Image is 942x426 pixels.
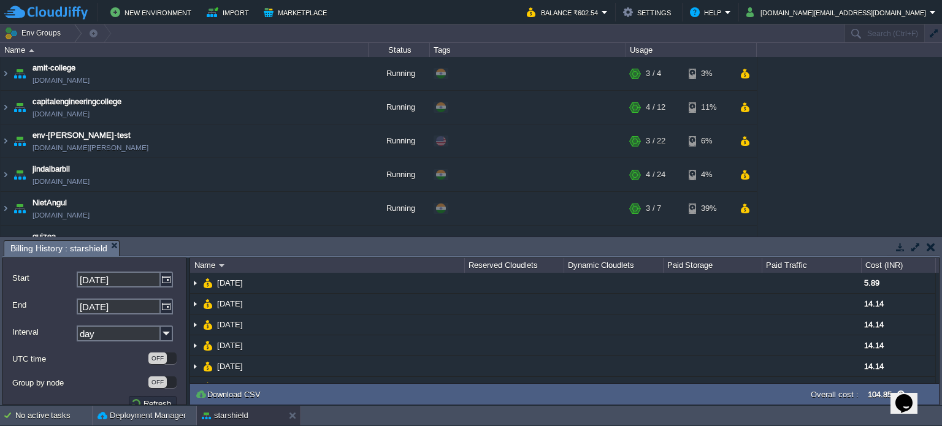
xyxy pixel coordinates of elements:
[12,376,147,389] label: Group by node
[202,409,248,422] button: starshield
[203,356,213,376] img: AMDAwAAAACH5BAEAAAAALAAAAAABAAEAAAICRAEAOw==
[864,362,884,371] span: 14.14
[369,158,430,191] div: Running
[465,258,564,273] div: Reserved Cloudlets
[811,390,859,399] label: Overall cost :
[646,192,661,225] div: 3 / 7
[623,5,675,20] button: Settings
[12,352,147,365] label: UTC time
[689,57,729,90] div: 3%
[12,325,75,338] label: Interval
[33,175,90,188] a: [DOMAIN_NAME]
[110,5,195,20] button: New Environment
[190,335,200,356] img: AMDAwAAAACH5BAEAAAAALAAAAAABAAEAAAICRAEAOw==
[148,352,167,364] div: OFF
[195,389,264,400] button: Download CSV
[33,230,56,243] a: quizea
[369,91,430,124] div: Running
[29,49,34,52] img: AMDAwAAAACH5BAEAAAAALAAAAAABAAEAAAICRAEAOw==
[527,5,602,20] button: Balance ₹602.54
[216,361,245,371] a: [DATE]
[148,376,167,388] div: OFF
[646,57,661,90] div: 3 / 4
[4,25,65,42] button: Env Groups
[203,335,213,356] img: AMDAwAAAACH5BAEAAAAALAAAAAABAAEAAAICRAEAOw==
[746,5,930,20] button: [DOMAIN_NAME][EMAIL_ADDRESS][DOMAIN_NAME]
[190,273,200,293] img: AMDAwAAAACH5BAEAAAAALAAAAAABAAEAAAICRAEAOw==
[565,258,663,273] div: Dynamic Cloudlets
[216,278,245,288] a: [DATE]
[12,272,75,284] label: Start
[190,294,200,314] img: AMDAwAAAACH5BAEAAAAALAAAAAABAAEAAAICRAEAOw==
[203,377,213,397] img: AMDAwAAAACH5BAEAAAAALAAAAAABAAEAAAICRAEAOw==
[15,406,92,425] div: No active tasks
[33,163,70,175] a: jindalbarbil
[131,398,175,409] button: Refresh
[369,57,430,90] div: Running
[664,258,762,273] div: Paid Storage
[264,5,331,20] button: Marketplace
[11,192,28,225] img: AMDAwAAAACH5BAEAAAAALAAAAAABAAEAAAICRAEAOw==
[33,129,131,142] a: env-[PERSON_NAME]-test
[4,5,88,20] img: CloudJiffy
[646,158,665,191] div: 4 / 24
[646,91,665,124] div: 4 / 12
[763,258,861,273] div: Paid Traffic
[11,226,28,259] img: AMDAwAAAACH5BAEAAAAALAAAAAABAAEAAAICRAEAOw==
[890,377,930,414] iframe: chat widget
[10,241,107,256] span: Billing History : starshield
[203,314,213,335] img: AMDAwAAAACH5BAEAAAAALAAAAAABAAEAAAICRAEAOw==
[689,124,729,158] div: 6%
[216,382,245,392] a: [DATE]
[369,43,429,57] div: Status
[1,57,10,90] img: AMDAwAAAACH5BAEAAAAALAAAAAABAAEAAAICRAEAOw==
[11,91,28,124] img: AMDAwAAAACH5BAEAAAAALAAAAAABAAEAAAICRAEAOw==
[11,158,28,191] img: AMDAwAAAACH5BAEAAAAALAAAAAABAAEAAAICRAEAOw==
[33,108,90,120] a: [DOMAIN_NAME]
[864,278,879,287] span: 5.89
[864,341,884,350] span: 14.14
[862,258,935,273] div: Cost (INR)
[868,390,892,399] label: 104.85
[33,96,121,108] a: capitalengineeringcollege
[689,192,729,225] div: 39%
[689,91,729,124] div: 11%
[216,340,245,351] a: [DATE]
[190,356,200,376] img: AMDAwAAAACH5BAEAAAAALAAAAAABAAEAAAICRAEAOw==
[216,319,245,330] a: [DATE]
[1,192,10,225] img: AMDAwAAAACH5BAEAAAAALAAAAAABAAEAAAICRAEAOw==
[369,226,430,259] div: Running
[1,226,10,259] img: AMDAwAAAACH5BAEAAAAALAAAAAABAAEAAAICRAEAOw==
[11,57,28,90] img: AMDAwAAAACH5BAEAAAAALAAAAAABAAEAAAICRAEAOw==
[627,43,756,57] div: Usage
[203,273,213,293] img: AMDAwAAAACH5BAEAAAAALAAAAAABAAEAAAICRAEAOw==
[33,197,67,209] a: NietAngul
[689,158,729,191] div: 4%
[33,209,90,221] a: [DOMAIN_NAME]
[216,299,245,309] a: [DATE]
[690,5,725,20] button: Help
[646,124,665,158] div: 3 / 22
[1,43,368,57] div: Name
[646,226,665,259] div: 4 / 12
[1,124,10,158] img: AMDAwAAAACH5BAEAAAAALAAAAAABAAEAAAICRAEAOw==
[11,124,28,158] img: AMDAwAAAACH5BAEAAAAALAAAAAABAAEAAAICRAEAOw==
[369,192,430,225] div: Running
[98,409,186,422] button: Deployment Manager
[191,258,464,273] div: Name
[219,264,224,267] img: AMDAwAAAACH5BAEAAAAALAAAAAABAAEAAAICRAEAOw==
[33,74,90,86] a: [DOMAIN_NAME]
[864,382,884,392] span: 14.14
[203,294,213,314] img: AMDAwAAAACH5BAEAAAAALAAAAAABAAEAAAICRAEAOw==
[33,62,75,74] a: amit-college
